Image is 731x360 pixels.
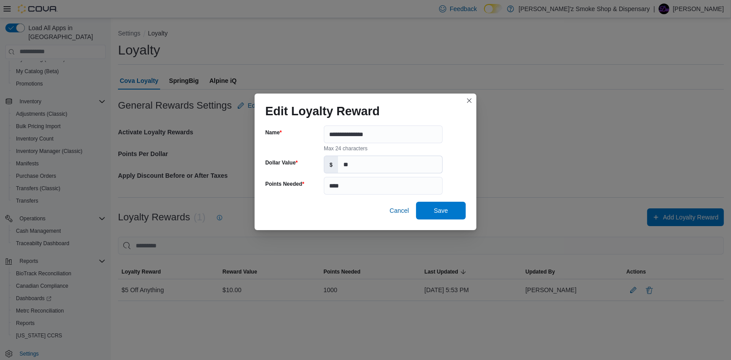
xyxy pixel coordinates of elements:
button: Save [416,202,466,219]
label: Points Needed [265,180,304,188]
span: Cancel [389,206,409,215]
button: Closes this modal window [464,95,475,106]
h1: Edit Loyalty Reward [265,104,380,118]
span: Save [434,206,448,215]
label: $ [324,156,338,173]
label: Name [265,129,282,136]
button: Cancel [386,202,413,219]
div: Max 24 characters [324,143,443,152]
label: Dollar Value [265,159,298,166]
